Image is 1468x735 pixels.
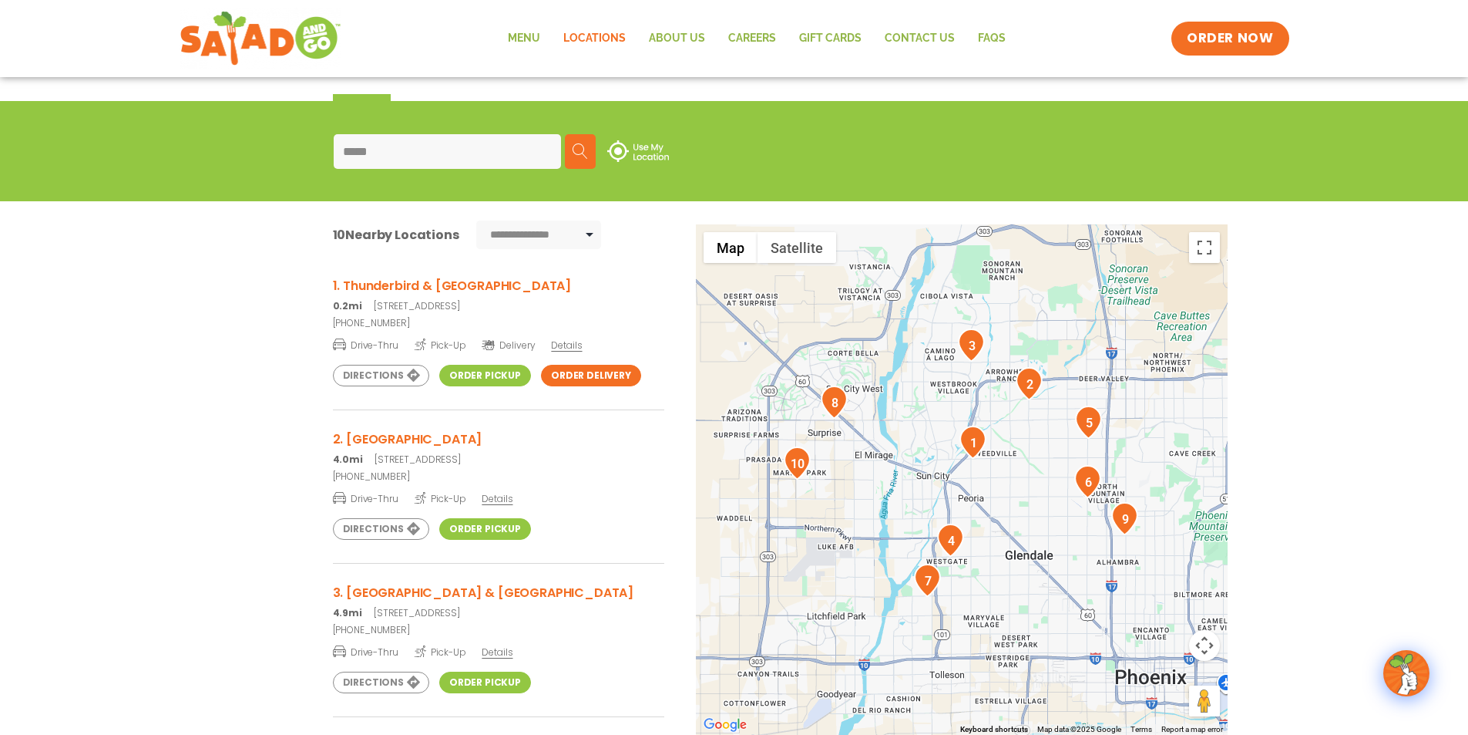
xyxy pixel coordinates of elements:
[784,447,811,480] div: 10
[1189,686,1220,716] button: Drag Pegman onto the map to open Street View
[704,232,758,263] button: Show street map
[333,276,664,295] h3: 1. Thunderbird & [GEOGRAPHIC_DATA]
[415,337,466,352] span: Pick-Up
[958,329,985,362] div: 3
[496,21,1017,56] nav: Menu
[1075,406,1102,439] div: 5
[333,225,459,244] div: Nearby Locations
[333,606,664,620] p: [STREET_ADDRESS]
[1130,725,1152,733] a: Terms (opens in new tab)
[959,426,986,459] div: 1
[607,140,669,162] img: use-location.svg
[966,21,1017,56] a: FAQs
[758,232,836,263] button: Show satellite imagery
[1074,465,1101,498] div: 6
[333,470,664,484] a: [PHONE_NUMBER]
[1189,232,1220,263] button: Toggle fullscreen view
[821,386,848,419] div: 8
[333,453,363,466] strong: 4.0mi
[1187,29,1273,48] span: ORDER NOW
[1385,652,1428,695] img: wpChatIcon
[333,333,664,352] a: Drive-Thru Pick-Up Delivery Details
[180,8,342,69] img: new-SAG-logo-768×292
[333,453,664,467] p: [STREET_ADDRESS]
[482,492,512,505] span: Details
[482,646,512,659] span: Details
[573,143,588,159] img: search.svg
[937,524,964,557] div: 4
[541,365,641,386] a: Order Delivery
[439,365,531,386] a: Order Pickup
[333,623,664,637] a: [PHONE_NUMBER]
[873,21,966,56] a: Contact Us
[333,583,664,602] h3: 3. [GEOGRAPHIC_DATA] & [GEOGRAPHIC_DATA]
[1161,725,1223,733] a: Report a map error
[960,724,1028,735] button: Keyboard shortcuts
[333,583,664,620] a: 3. [GEOGRAPHIC_DATA] & [GEOGRAPHIC_DATA] 4.9mi[STREET_ADDRESS]
[333,430,664,467] a: 2. [GEOGRAPHIC_DATA] 4.0mi[STREET_ADDRESS]
[333,644,398,659] span: Drive-Thru
[482,339,535,352] span: Delivery
[333,226,346,244] span: 10
[1037,725,1121,733] span: Map data ©2025 Google
[551,339,582,352] span: Details
[333,299,362,312] strong: 0.2mi
[333,640,664,659] a: Drive-Thru Pick-Up Details
[637,21,717,56] a: About Us
[333,365,429,386] a: Directions
[333,672,429,693] a: Directions
[1111,502,1138,535] div: 9
[1189,630,1220,661] button: Map camera controls
[552,21,637,56] a: Locations
[700,715,751,735] a: Open this area in Google Maps (opens a new window)
[439,672,531,693] a: Order Pickup
[333,276,664,313] a: 1. Thunderbird & [GEOGRAPHIC_DATA] 0.2mi[STREET_ADDRESS]
[415,491,466,506] span: Pick-Up
[333,299,664,313] p: [STREET_ADDRESS]
[333,337,398,352] span: Drive-Thru
[333,606,362,619] strong: 4.9mi
[700,715,751,735] img: Google
[333,316,664,330] a: [PHONE_NUMBER]
[439,518,531,540] a: Order Pickup
[415,644,466,659] span: Pick-Up
[333,491,398,506] span: Drive-Thru
[1016,367,1043,400] div: 2
[333,430,664,449] h3: 2. [GEOGRAPHIC_DATA]
[496,21,552,56] a: Menu
[914,564,941,597] div: 7
[333,487,664,506] a: Drive-Thru Pick-Up Details
[717,21,788,56] a: Careers
[1171,22,1288,56] a: ORDER NOW
[788,21,873,56] a: GIFT CARDS
[333,518,429,540] a: Directions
